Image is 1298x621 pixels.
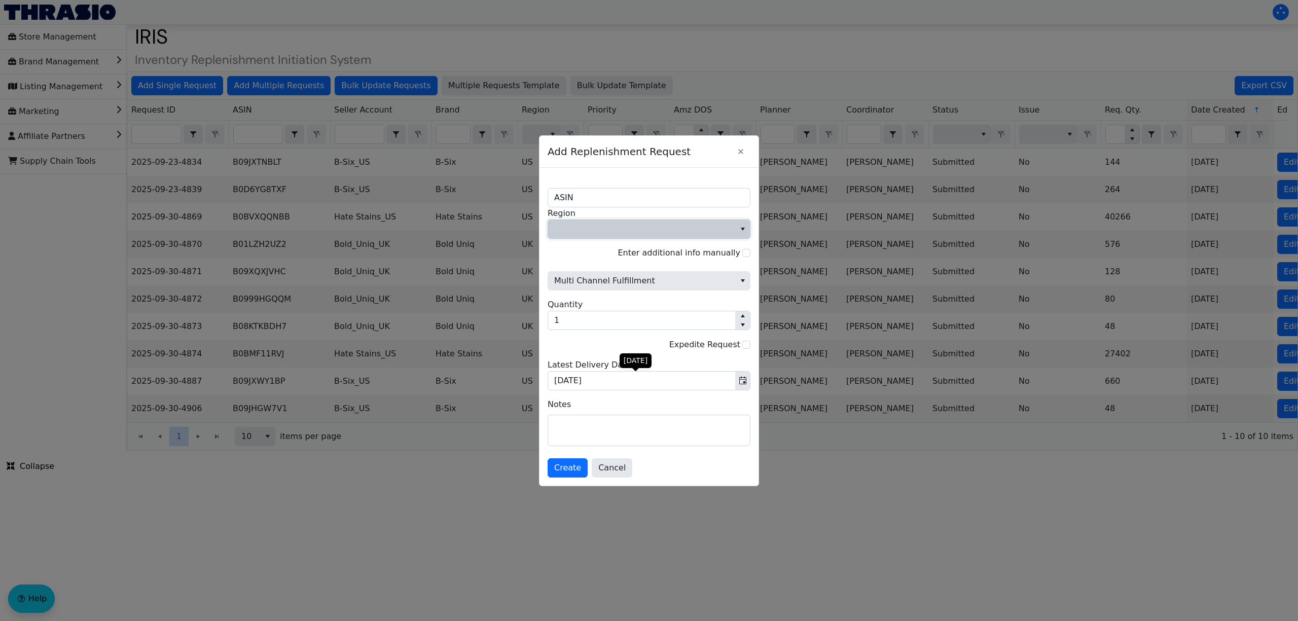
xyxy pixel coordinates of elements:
span: Add Replenishment Request [548,139,731,164]
label: Latest Delivery Date [548,359,631,371]
button: Cancel [592,458,632,478]
div: Quantity must be greater than 0. [548,299,750,330]
div: [DATE] [624,355,647,366]
label: Enter additional info manually [618,248,740,258]
div: Please choose one of the options. [548,259,750,290]
button: Close [731,142,750,161]
button: select [735,220,750,238]
button: Create [548,458,588,478]
label: Notes [548,398,750,411]
span: Region [548,220,750,239]
label: Expedite Request [669,340,740,349]
span: Cancel [598,462,626,474]
button: Increase value [735,311,750,320]
button: select [735,272,750,290]
label: Quantity [548,299,583,311]
span: Create [554,462,581,474]
div: Please set the arrival date. [548,359,750,390]
span: Multi Channel Fulfillment [548,271,750,290]
button: Decrease value [735,320,750,330]
button: Toggle calendar [735,372,750,390]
